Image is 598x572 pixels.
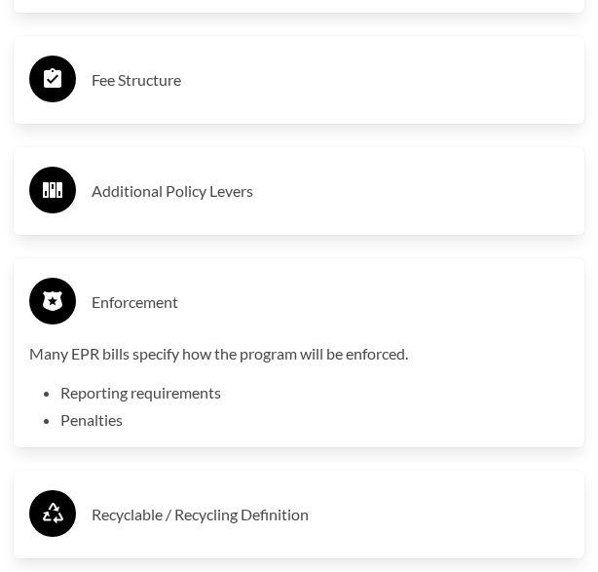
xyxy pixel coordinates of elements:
li: Penalties [60,408,569,432]
li: Reporting requirements [60,381,569,404]
h3: Fee Structure [92,64,569,95]
h3: Additional Policy Levers [92,175,569,207]
h3: Enforcement [92,286,569,318]
h3: Recyclable / Recycling Definition [92,499,569,530]
p: Many EPR bills specify how the program will be enforced. [29,342,569,365]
